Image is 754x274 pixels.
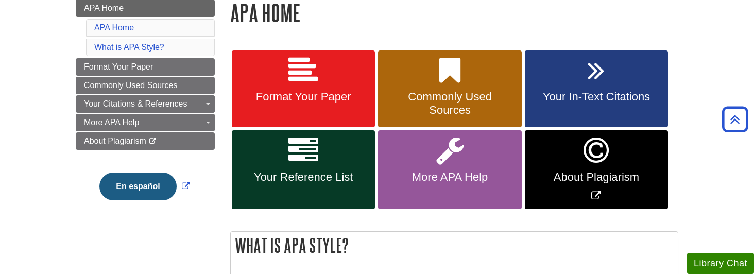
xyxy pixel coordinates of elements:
[97,182,192,191] a: Link opens in new window
[231,232,678,259] h2: What is APA Style?
[525,130,668,209] a: Link opens in new window
[718,112,751,126] a: Back to Top
[687,253,754,274] button: Library Chat
[76,77,215,94] a: Commonly Used Sources
[84,118,139,127] span: More APA Help
[533,170,660,184] span: About Plagiarism
[378,130,521,209] a: More APA Help
[84,81,177,90] span: Commonly Used Sources
[84,99,187,108] span: Your Citations & References
[533,90,660,104] span: Your In-Text Citations
[94,43,164,52] a: What is APA Style?
[76,114,215,131] a: More APA Help
[239,90,367,104] span: Format Your Paper
[84,62,153,71] span: Format Your Paper
[386,170,513,184] span: More APA Help
[239,170,367,184] span: Your Reference List
[84,4,124,12] span: APA Home
[232,50,375,128] a: Format Your Paper
[525,50,668,128] a: Your In-Text Citations
[378,50,521,128] a: Commonly Used Sources
[386,90,513,117] span: Commonly Used Sources
[148,138,157,145] i: This link opens in a new window
[76,132,215,150] a: About Plagiarism
[76,58,215,76] a: Format Your Paper
[94,23,134,32] a: APA Home
[232,130,375,209] a: Your Reference List
[76,95,215,113] a: Your Citations & References
[99,173,176,200] button: En español
[84,136,146,145] span: About Plagiarism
